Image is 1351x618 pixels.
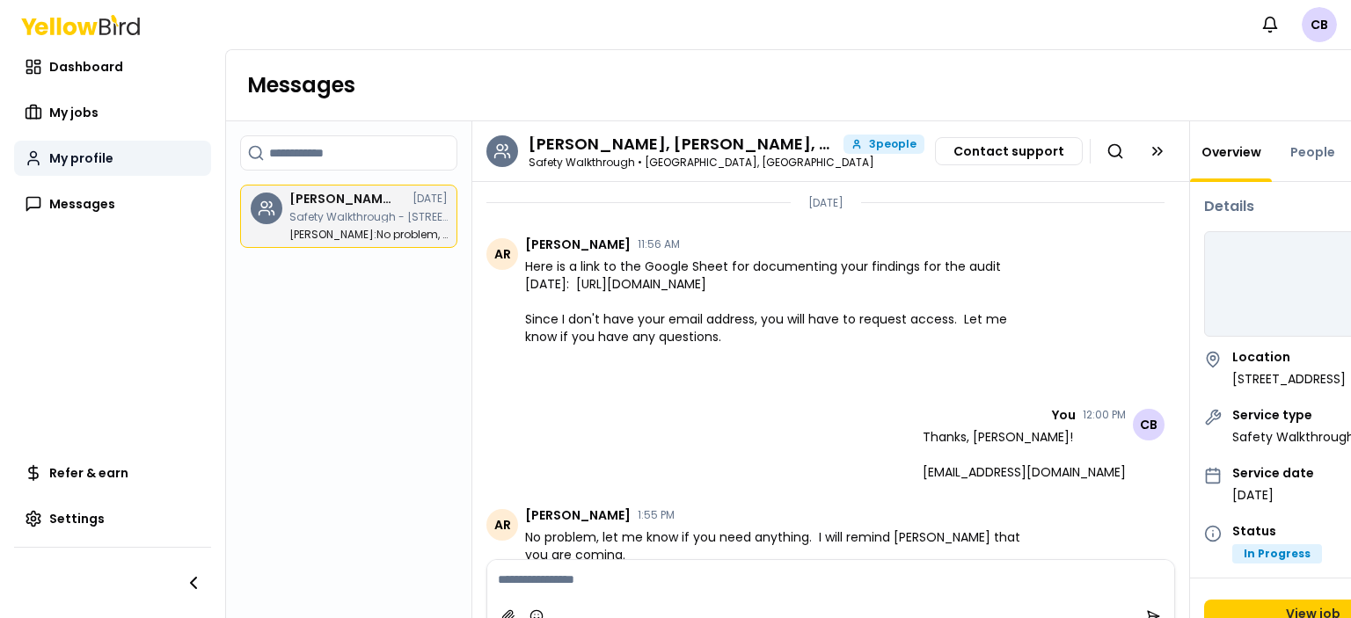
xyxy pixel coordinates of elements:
p: [DATE] [808,196,843,210]
a: My jobs [14,95,211,130]
a: People [1280,143,1346,161]
span: Here is a link to the Google Sheet for documenting your findings for the audit [DATE]: [URL][DOMA... [525,258,1033,345]
time: [DATE] [413,193,448,204]
h4: Service date [1232,467,1314,479]
p: [STREET_ADDRESS] [1232,370,1346,388]
h3: Chris Baker, Angela Ray, Michael Schnupp [529,136,836,152]
span: Dashboard [49,58,123,76]
time: 11:56 AM [638,239,680,250]
span: AR [486,509,518,541]
a: Settings [14,501,211,536]
span: You [1052,409,1076,421]
span: My jobs [49,104,99,121]
h3: Chris Baker, Angela Ray, Michael Schnupp [289,193,395,205]
time: 12:00 PM [1083,410,1126,420]
a: My profile [14,141,211,176]
a: [PERSON_NAME], [PERSON_NAME], [PERSON_NAME][DATE]Safety Walkthrough - [STREET_ADDRESS][PERSON_NAM... [240,185,457,248]
div: In Progress [1232,544,1322,563]
h4: Location [1232,351,1346,363]
span: No problem, let me know if you need anything. I will remind [PERSON_NAME] that you are coming. [525,528,1033,563]
p: Safety Walkthrough - 6600 New Venture Gear Dr , East Syracuse, NY 13057 [289,212,448,222]
a: Dashboard [14,49,211,84]
span: My profile [49,149,113,167]
div: Chat messages [472,182,1189,559]
span: [PERSON_NAME] [525,509,631,521]
span: Refer & earn [49,464,128,482]
p: [DATE] [1232,486,1314,504]
span: CB [1302,7,1337,42]
h4: Status [1232,525,1322,537]
a: Refer & earn [14,455,211,491]
a: Overview [1191,143,1272,161]
span: CB [1133,409,1165,440]
span: [PERSON_NAME] [525,238,631,251]
a: Messages [14,186,211,222]
span: AR [486,238,518,270]
span: 3 people [869,139,916,149]
button: Contact support [935,137,1083,165]
time: 1:55 PM [638,510,675,520]
span: Thanks, [PERSON_NAME]! [EMAIL_ADDRESS][DOMAIN_NAME] [923,428,1126,481]
p: Safety Walkthrough • [GEOGRAPHIC_DATA], [GEOGRAPHIC_DATA] [529,157,924,168]
p: No problem, let me know if you need anything. I will remind Michael that you are coming. [289,229,448,240]
span: Settings [49,510,105,527]
span: Messages [49,195,115,213]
